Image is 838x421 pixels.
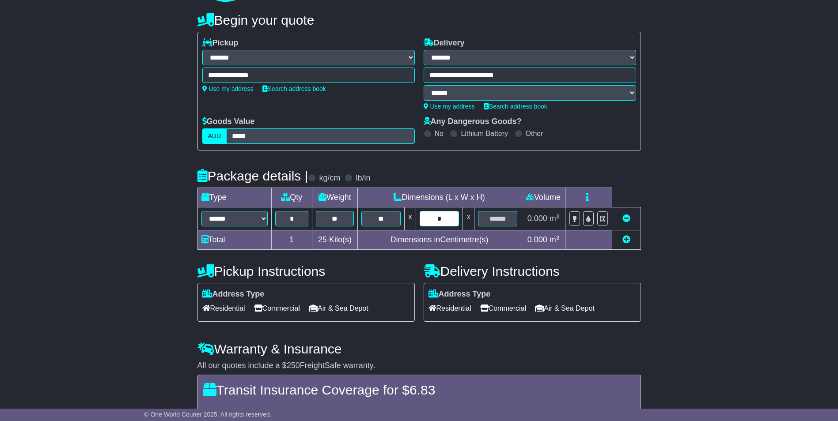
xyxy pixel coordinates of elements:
[424,117,522,127] label: Any Dangerous Goods?
[484,103,547,110] a: Search address book
[480,301,526,315] span: Commercial
[556,234,560,241] sup: 3
[319,173,340,183] label: kg/cm
[424,38,465,48] label: Delivery
[202,301,245,315] span: Residential
[271,188,312,207] td: Qty
[404,207,416,230] td: x
[271,230,312,250] td: 1
[527,214,547,223] span: 0.000
[202,85,254,92] a: Use my address
[197,230,271,250] td: Total
[357,230,521,250] td: Dimensions in Centimetre(s)
[197,169,308,183] h4: Package details |
[203,383,635,397] h4: Transit Insurance Coverage for $
[197,188,271,207] td: Type
[550,235,560,244] span: m
[309,301,368,315] span: Air & Sea Depot
[197,342,641,356] h4: Warranty & Insurance
[622,235,630,244] a: Add new item
[202,38,239,48] label: Pickup
[357,188,521,207] td: Dimensions (L x W x H)
[463,207,474,230] td: x
[254,301,300,315] span: Commercial
[312,188,358,207] td: Weight
[527,235,547,244] span: 0.000
[424,264,641,278] h4: Delivery Instructions
[424,103,475,110] a: Use my address
[622,214,630,223] a: Remove this item
[202,128,227,144] label: AUD
[287,361,300,370] span: 250
[526,129,543,138] label: Other
[556,213,560,220] sup: 3
[262,85,326,92] a: Search address book
[535,301,595,315] span: Air & Sea Depot
[197,264,415,278] h4: Pickup Instructions
[197,361,641,371] div: All our quotes include a $ FreightSafe warranty.
[202,289,265,299] label: Address Type
[435,129,444,138] label: No
[428,289,491,299] label: Address Type
[461,129,508,138] label: Lithium Battery
[144,411,272,418] span: © One World Courier 2025. All rights reserved.
[312,230,358,250] td: Kilo(s)
[318,235,327,244] span: 25
[202,117,255,127] label: Goods Value
[410,383,435,397] span: 6.83
[550,214,560,223] span: m
[197,13,641,27] h4: Begin your quote
[521,188,565,207] td: Volume
[356,173,370,183] label: lb/in
[428,301,471,315] span: Residential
